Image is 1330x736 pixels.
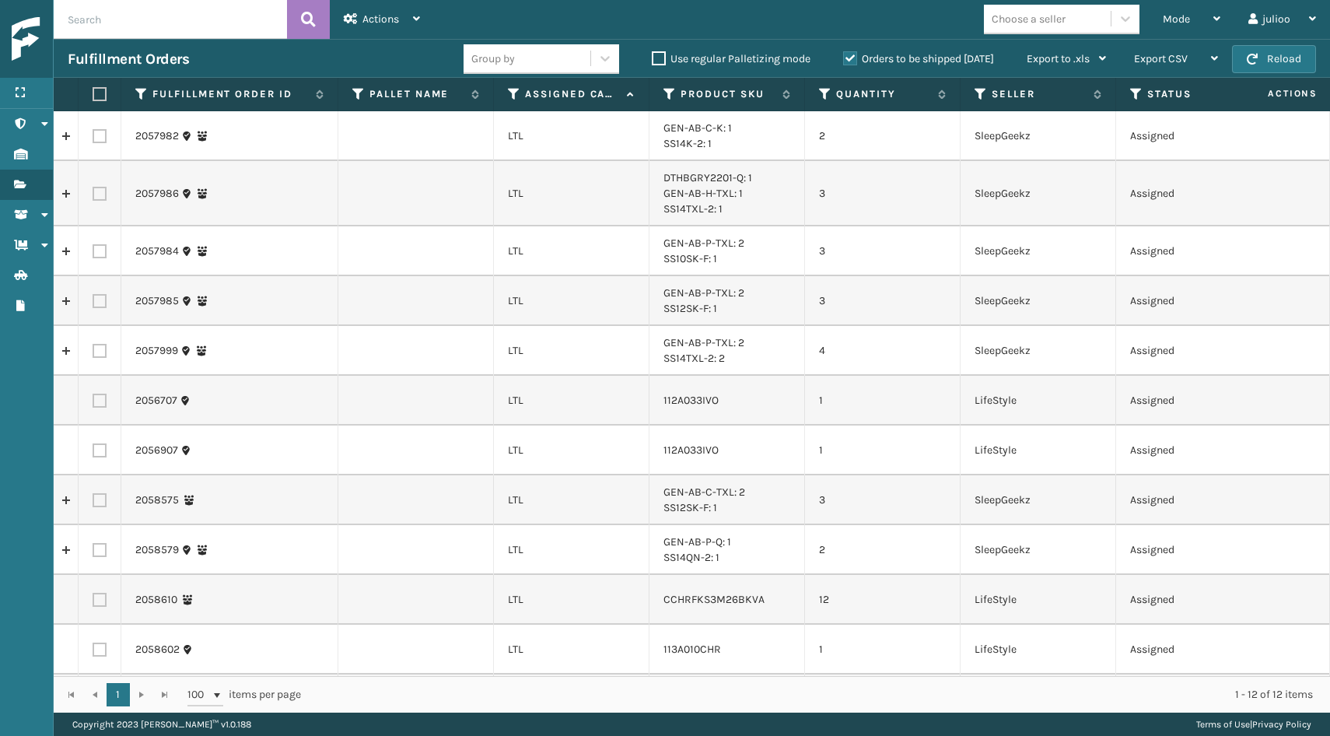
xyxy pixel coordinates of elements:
[663,202,723,216] a: SS14TXL-2: 1
[961,575,1116,625] td: LifeStyle
[663,336,744,349] a: GEN-AB-P-TXL: 2
[471,51,515,67] div: Group by
[494,111,649,161] td: LTL
[961,525,1116,575] td: SleepGeekz
[135,393,177,408] a: 2056707
[805,161,961,226] td: 3
[663,643,721,656] a: 113A010CHR
[663,286,744,300] a: GEN-AB-P-TXL: 2
[494,525,649,575] td: LTL
[525,87,619,101] label: Assigned Carrier Service
[1196,713,1311,736] div: |
[663,535,731,548] a: GEN-AB-P-Q: 1
[187,683,301,706] span: items per page
[135,443,178,458] a: 2056907
[12,17,152,61] img: logo
[805,111,961,161] td: 2
[961,675,1116,724] td: LifeStyle
[663,551,719,564] a: SS14QN-2: 1
[494,625,649,675] td: LTL
[1232,45,1316,73] button: Reload
[1116,575,1272,625] td: Assigned
[961,625,1116,675] td: LifeStyle
[961,326,1116,376] td: SleepGeekz
[663,501,717,514] a: SS12SK-F: 1
[1116,426,1272,475] td: Assigned
[68,50,189,68] h3: Fulfillment Orders
[494,675,649,724] td: LTL
[992,87,1086,101] label: Seller
[135,492,179,508] a: 2058575
[1116,675,1272,724] td: Assigned
[1252,719,1311,730] a: Privacy Policy
[681,87,775,101] label: Product SKU
[663,352,725,365] a: SS14TXL-2: 2
[663,252,717,265] a: SS10SK-F: 1
[1116,376,1272,426] td: Assigned
[663,394,719,407] a: 112A033IVO
[494,226,649,276] td: LTL
[663,171,752,184] a: DTHBGRY2201-Q: 1
[107,683,130,706] a: 1
[362,12,399,26] span: Actions
[843,52,994,65] label: Orders to be shipped [DATE]
[1027,52,1090,65] span: Export to .xls
[187,687,211,703] span: 100
[805,525,961,575] td: 2
[323,687,1313,703] div: 1 - 12 of 12 items
[135,642,180,657] a: 2058602
[135,186,179,202] a: 2057986
[1116,525,1272,575] td: Assigned
[1116,475,1272,525] td: Assigned
[805,575,961,625] td: 12
[1116,326,1272,376] td: Assigned
[152,87,308,101] label: Fulfillment Order Id
[135,343,178,359] a: 2057999
[961,426,1116,475] td: LifeStyle
[805,326,961,376] td: 4
[663,443,719,457] a: 112A033IVO
[1116,625,1272,675] td: Assigned
[663,237,744,250] a: GEN-AB-P-TXL: 2
[663,121,732,135] a: GEN-AB-C-K: 1
[494,426,649,475] td: LTL
[494,276,649,326] td: LTL
[961,111,1116,161] td: SleepGeekz
[663,137,712,150] a: SS14K-2: 1
[663,485,745,499] a: GEN-AB-C-TXL: 2
[135,128,179,144] a: 2057982
[805,426,961,475] td: 1
[805,376,961,426] td: 1
[494,326,649,376] td: LTL
[494,161,649,226] td: LTL
[1147,87,1241,101] label: Status
[135,293,179,309] a: 2057985
[805,675,961,724] td: 10
[1116,226,1272,276] td: Assigned
[663,593,765,606] a: CCHRFKS3M26BKVA
[494,575,649,625] td: LTL
[494,475,649,525] td: LTL
[652,52,810,65] label: Use regular Palletizing mode
[961,475,1116,525] td: SleepGeekz
[961,276,1116,326] td: SleepGeekz
[1116,276,1272,326] td: Assigned
[663,302,717,315] a: SS12SK-F: 1
[1196,719,1250,730] a: Terms of Use
[494,376,649,426] td: LTL
[805,226,961,276] td: 3
[836,87,930,101] label: Quantity
[1219,81,1327,107] span: Actions
[805,475,961,525] td: 3
[135,542,179,558] a: 2058579
[805,625,961,675] td: 1
[1116,111,1272,161] td: Assigned
[961,161,1116,226] td: SleepGeekz
[135,592,177,608] a: 2058610
[1116,161,1272,226] td: Assigned
[663,187,743,200] a: GEN-AB-H-TXL: 1
[369,87,464,101] label: Pallet Name
[805,276,961,326] td: 3
[135,244,179,259] a: 2057984
[961,376,1116,426] td: LifeStyle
